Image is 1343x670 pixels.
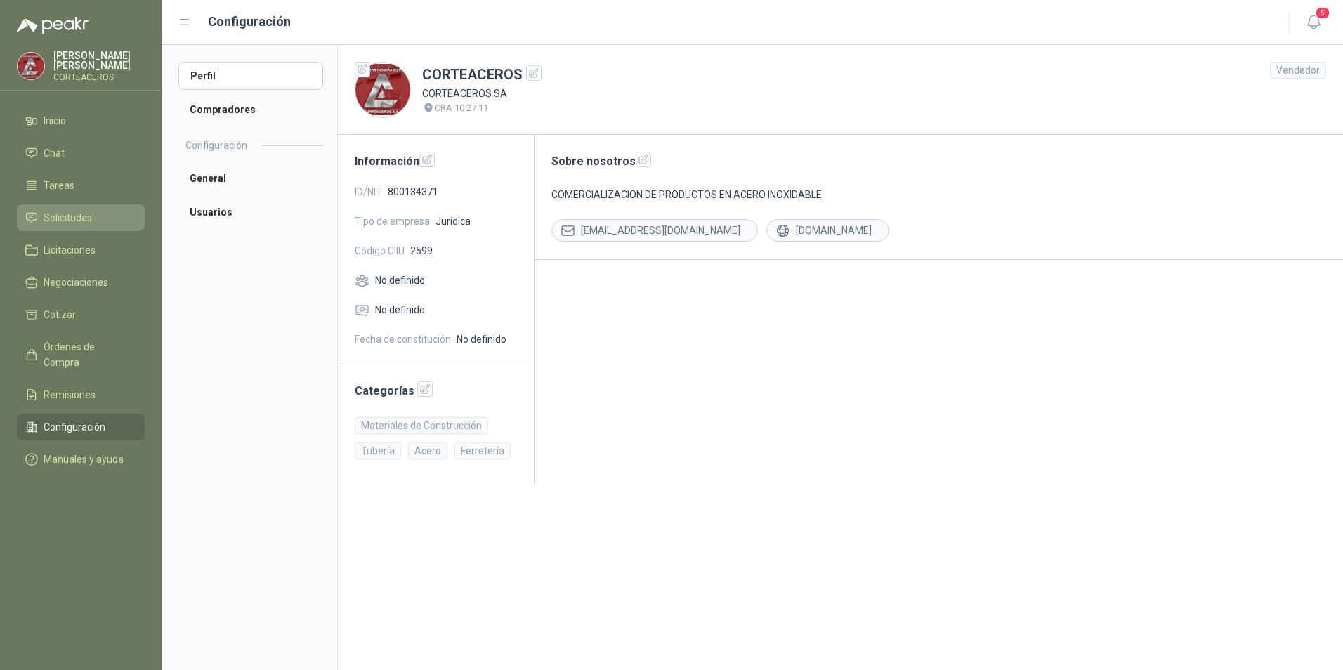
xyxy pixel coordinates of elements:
p: COMERCIALIZACION DE PRODUCTOS EN ACERO INOXIDABLE [551,187,1326,202]
div: Materiales de Construcción [355,417,488,434]
p: CRA 10 27 11 [435,101,488,115]
div: Vendedor [1270,62,1326,79]
p: CORTEACEROS [53,73,145,81]
span: Negociaciones [44,275,108,290]
span: Código CIIU [355,243,405,258]
span: 5 [1315,6,1330,20]
h2: Configuración [185,138,247,153]
span: Tareas [44,178,74,193]
span: Chat [44,145,65,161]
a: Configuración [17,414,145,440]
img: Logo peakr [17,17,89,34]
span: 800134371 [388,184,438,199]
span: Órdenes de Compra [44,339,131,370]
span: Solicitudes [44,210,92,225]
a: Compradores [178,96,323,124]
span: Jurídica [435,214,471,229]
img: Company Logo [355,63,410,117]
a: Órdenes de Compra [17,334,145,376]
span: Tipo de empresa [355,214,430,229]
span: Cotizar [44,307,76,322]
h1: CORTEACEROS [422,64,542,86]
div: Acero [408,442,447,459]
img: Company Logo [18,53,44,79]
div: [EMAIL_ADDRESS][DOMAIN_NAME] [551,219,758,242]
a: Licitaciones [17,237,145,263]
a: Usuarios [178,198,323,226]
span: ID/NIT [355,184,382,199]
button: 5 [1301,10,1326,35]
h2: Categorías [355,381,517,400]
h2: Información [355,152,517,170]
h1: Configuración [208,12,291,32]
a: Perfil [178,62,323,90]
h2: Sobre nosotros [551,152,1326,170]
span: No definido [457,331,506,347]
a: Manuales y ayuda [17,446,145,473]
div: Tubería [355,442,401,459]
a: Inicio [17,107,145,134]
p: [PERSON_NAME] [PERSON_NAME] [53,51,145,70]
a: Negociaciones [17,269,145,296]
span: Licitaciones [44,242,96,258]
div: [DOMAIN_NAME] [766,219,889,242]
span: Remisiones [44,387,96,402]
p: CORTEACEROS SA [422,86,542,101]
a: General [178,164,323,192]
span: No definido [375,302,425,317]
span: Configuración [44,419,105,435]
a: Remisiones [17,381,145,408]
a: Chat [17,140,145,166]
a: Tareas [17,172,145,199]
span: No definido [375,272,425,288]
span: Inicio [44,113,66,129]
span: Manuales y ayuda [44,452,124,467]
div: Ferretería [454,442,511,459]
span: 2599 [410,243,433,258]
a: Cotizar [17,301,145,328]
a: Solicitudes [17,204,145,231]
span: Fecha de constitución [355,331,451,347]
